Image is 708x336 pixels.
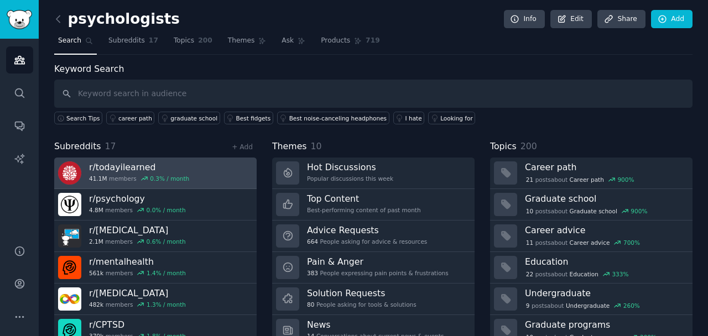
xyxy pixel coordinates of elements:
[54,252,257,283] a: r/mentalhealth561kmembers1.4% / month
[520,141,537,151] span: 200
[307,193,421,204] h3: Top Content
[7,10,32,29] img: GummySearch logo
[570,207,617,215] span: Graduate school
[108,36,145,46] span: Subreddits
[89,319,186,330] h3: r/ CPTSD
[89,206,186,214] div: members
[525,193,685,204] h3: Graduate school
[525,301,641,311] div: post s about
[526,176,533,183] span: 21
[405,114,422,122] div: I hate
[272,221,475,252] a: Advice Requests664People asking for advice & resources
[307,224,427,236] h3: Advice Requests
[612,270,628,278] div: 333 %
[307,175,393,182] div: Popular discussions this week
[54,64,124,74] label: Keyword Search
[525,206,648,216] div: post s about
[66,114,100,122] span: Search Tips
[307,287,417,299] h3: Solution Requests
[54,158,257,189] a: r/todayilearned41.1Mmembers0.3% / month
[150,175,189,182] div: 0.3 % / month
[317,32,383,55] a: Products719
[232,143,253,151] a: + Add
[525,287,685,299] h3: Undergraduate
[54,112,102,124] button: Search Tips
[525,238,641,248] div: post s about
[307,269,318,277] span: 383
[550,10,592,29] a: Edit
[54,221,257,252] a: r/[MEDICAL_DATA]2.1Mmembers0.6% / month
[170,32,216,55] a: Topics200
[307,238,427,245] div: People asking for advice & resources
[89,193,186,204] h3: r/ psychology
[228,36,255,46] span: Themes
[58,161,81,185] img: todayilearned
[623,239,640,246] div: 700 %
[428,112,475,124] a: Looking for
[393,112,425,124] a: I hate
[89,206,103,214] span: 4.8M
[198,36,212,46] span: 200
[566,302,610,309] span: Undergraduate
[58,36,81,46] span: Search
[366,36,380,46] span: 719
[623,302,640,309] div: 260 %
[307,269,449,277] div: People expressing pain points & frustrations
[307,238,318,245] span: 664
[147,238,186,245] div: 0.6 % / month
[89,287,186,299] h3: r/ [MEDICAL_DATA]
[54,11,180,28] h2: psychologists
[525,269,629,279] div: post s about
[307,206,421,214] div: Best-performing content of past month
[224,112,273,124] a: Best fidgets
[490,158,693,189] a: Career path21postsaboutCareer path900%
[526,207,533,215] span: 10
[311,141,322,151] span: 10
[617,176,634,183] div: 900 %
[89,175,107,182] span: 41.1M
[525,224,685,236] h3: Career advice
[570,176,604,183] span: Career path
[525,175,635,185] div: post s about
[224,32,270,55] a: Themes
[89,161,189,173] h3: r/ todayilearned
[631,207,647,215] div: 900 %
[525,161,685,173] h3: Career path
[272,140,307,154] span: Themes
[54,189,257,221] a: r/psychology4.8Mmembers0.0% / month
[149,36,158,46] span: 17
[174,36,194,46] span: Topics
[147,301,186,308] div: 1.3 % / month
[651,10,693,29] a: Add
[440,114,473,122] div: Looking for
[525,319,685,330] h3: Graduate programs
[54,32,97,55] a: Search
[277,112,389,124] a: Best noise-canceling headphones
[272,283,475,315] a: Solution Requests80People asking for tools & solutions
[89,301,186,308] div: members
[597,10,645,29] a: Share
[490,189,693,221] a: Graduate school10postsaboutGraduate school900%
[490,221,693,252] a: Career advice11postsaboutCareer advice700%
[89,238,103,245] span: 2.1M
[289,114,387,122] div: Best noise-canceling headphones
[158,112,220,124] a: graduate school
[58,193,81,216] img: psychology
[282,36,294,46] span: Ask
[54,140,101,154] span: Subreddits
[105,32,162,55] a: Subreddits17
[272,158,475,189] a: Hot DiscussionsPopular discussions this week
[490,140,517,154] span: Topics
[147,206,186,214] div: 0.0 % / month
[272,189,475,221] a: Top ContentBest-performing content of past month
[490,252,693,283] a: Education22postsaboutEducation333%
[89,256,186,267] h3: r/ mentalhealth
[58,287,81,311] img: autism
[147,269,186,277] div: 1.4 % / month
[58,224,81,248] img: ADHD
[321,36,350,46] span: Products
[307,301,417,308] div: People asking for tools & solutions
[118,114,152,122] div: career path
[89,175,189,182] div: members
[54,80,693,108] input: Keyword search in audience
